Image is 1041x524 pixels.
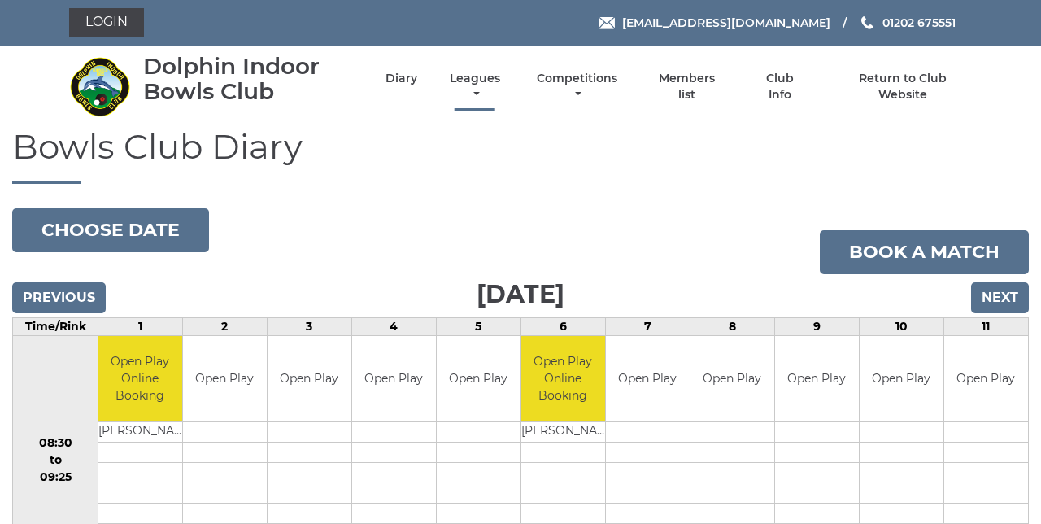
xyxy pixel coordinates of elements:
a: Competitions [533,71,621,103]
button: Choose date [12,208,209,252]
a: Members list [650,71,725,103]
td: 9 [774,318,859,336]
td: [PERSON_NAME] [521,421,605,442]
td: 2 [182,318,267,336]
td: 1 [98,318,183,336]
td: Open Play [183,336,267,421]
a: Leagues [446,71,504,103]
td: 5 [436,318,520,336]
h1: Bowls Club Diary [12,128,1029,184]
input: Previous [12,282,106,313]
td: 11 [943,318,1028,336]
td: 8 [690,318,774,336]
td: 7 [605,318,690,336]
img: Email [599,17,615,29]
input: Next [971,282,1029,313]
span: 01202 675551 [882,15,956,30]
img: Phone us [861,16,873,29]
td: 6 [520,318,605,336]
td: Open Play [690,336,774,421]
img: Dolphin Indoor Bowls Club [69,56,130,117]
a: Phone us 01202 675551 [859,14,956,32]
a: Book a match [820,230,1029,274]
td: Open Play [860,336,943,421]
a: Return to Club Website [834,71,972,103]
a: Login [69,8,144,37]
td: Open Play Online Booking [521,336,605,421]
td: 4 [351,318,436,336]
td: Open Play [944,336,1028,421]
a: Diary [385,71,417,86]
td: Open Play [352,336,436,421]
div: Dolphin Indoor Bowls Club [143,54,357,104]
a: Club Info [753,71,806,103]
td: Open Play Online Booking [98,336,182,421]
td: 10 [859,318,943,336]
td: Open Play [437,336,520,421]
td: [PERSON_NAME] [98,421,182,442]
td: Open Play [775,336,859,421]
span: [EMAIL_ADDRESS][DOMAIN_NAME] [622,15,830,30]
td: Open Play [606,336,690,421]
td: Open Play [268,336,351,421]
a: Email [EMAIL_ADDRESS][DOMAIN_NAME] [599,14,830,32]
td: Time/Rink [13,318,98,336]
td: 3 [267,318,351,336]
